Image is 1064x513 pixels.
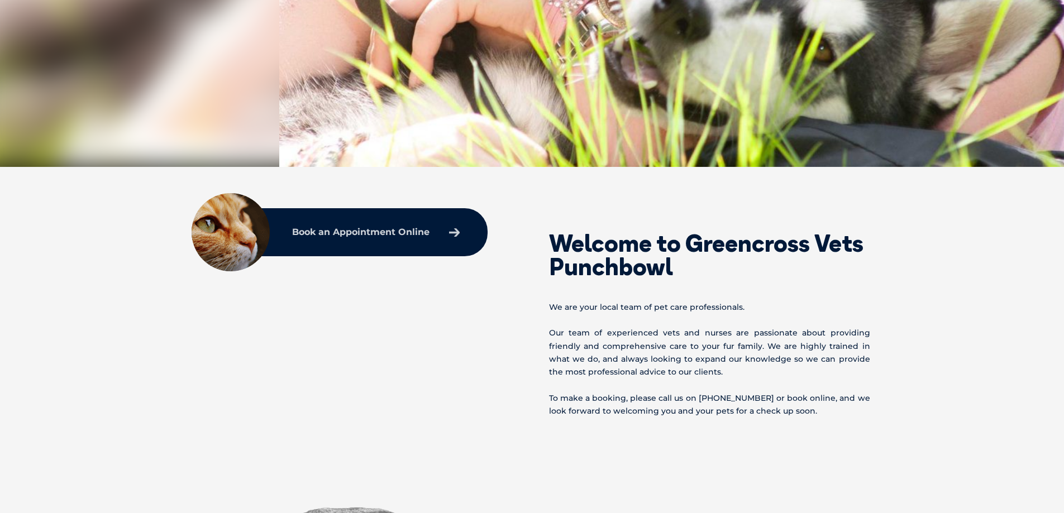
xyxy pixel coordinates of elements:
a: Book an Appointment Online [287,222,465,242]
p: Book an Appointment Online [292,228,430,237]
p: Our team of experienced vets and nurses are passionate about providing friendly and comprehensive... [549,327,870,378]
h2: Welcome to Greencross Vets Punchbowl [549,232,870,279]
p: We are your local team of pet care professionals. [549,301,870,314]
p: To make a booking, please call us on [PHONE_NUMBER] or book online, and we look forward to welcom... [549,392,870,418]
